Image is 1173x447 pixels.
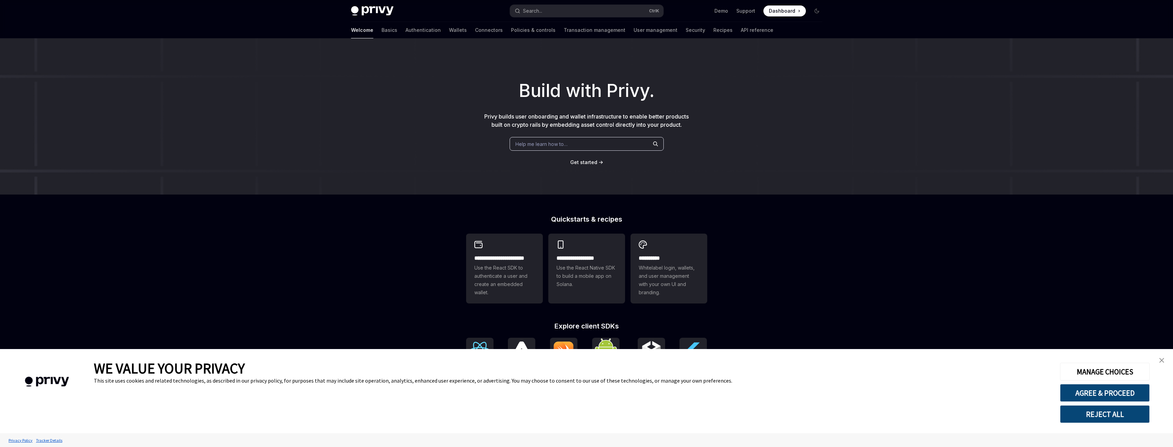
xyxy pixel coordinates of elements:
a: Security [686,22,705,38]
button: MANAGE CHOICES [1060,363,1150,381]
a: Wallets [449,22,467,38]
a: Demo [714,8,728,14]
a: Dashboard [763,5,806,16]
a: Basics [382,22,397,38]
img: company logo [10,367,84,397]
a: ReactReact [466,338,494,373]
img: React Native [511,342,533,361]
img: React [469,342,491,361]
img: iOS (Swift) [553,341,575,362]
a: Policies & controls [511,22,556,38]
img: dark logo [351,6,394,16]
a: Connectors [475,22,503,38]
a: Recipes [713,22,733,38]
span: WE VALUE YOUR PRIVACY [94,359,245,377]
a: Authentication [405,22,441,38]
a: close banner [1155,353,1169,367]
span: Privy builds user onboarding and wallet infrastructure to enable better products built on crypto ... [484,113,689,128]
span: Use the React SDK to authenticate a user and create an embedded wallet. [474,264,535,297]
a: API reference [741,22,773,38]
div: This site uses cookies and related technologies, as described in our privacy policy, for purposes... [94,377,1050,384]
a: User management [634,22,677,38]
h2: Explore client SDKs [466,323,707,330]
button: REJECT ALL [1060,405,1150,423]
a: Android (Kotlin)Android (Kotlin) [592,338,623,373]
span: Get started [570,159,597,165]
a: **** *****Whitelabel login, wallets, and user management with your own UI and branding. [631,234,707,303]
span: Ctrl K [649,8,659,14]
a: React NativeReact Native [508,338,535,373]
a: Get started [570,159,597,166]
a: Welcome [351,22,373,38]
div: Search... [523,7,542,15]
a: UnityUnity [638,338,665,373]
button: Search...CtrlK [510,5,663,17]
img: close banner [1159,358,1164,363]
h1: Build with Privy. [11,77,1162,104]
img: Android (Kotlin) [595,338,617,364]
a: **** **** **** ***Use the React Native SDK to build a mobile app on Solana. [548,234,625,303]
a: Support [736,8,755,14]
button: Toggle dark mode [811,5,822,16]
a: iOS (Swift)iOS (Swift) [550,338,577,373]
h2: Quickstarts & recipes [466,216,707,223]
a: Tracker Details [34,434,64,446]
span: Dashboard [769,8,795,14]
button: AGREE & PROCEED [1060,384,1150,402]
img: Unity [640,340,662,362]
img: Flutter [682,340,704,362]
a: FlutterFlutter [679,338,707,373]
span: Help me learn how to… [515,140,567,148]
span: Whitelabel login, wallets, and user management with your own UI and branding. [639,264,699,297]
a: Transaction management [564,22,625,38]
a: Privacy Policy [7,434,34,446]
span: Use the React Native SDK to build a mobile app on Solana. [557,264,617,288]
